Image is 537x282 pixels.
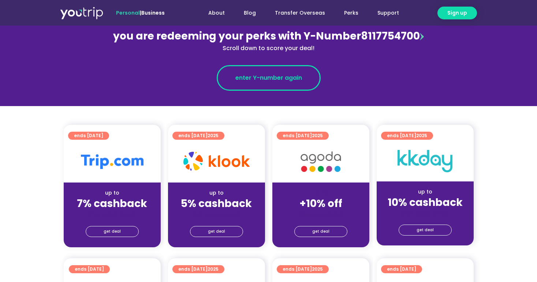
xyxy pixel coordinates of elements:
div: up to [174,189,259,197]
span: 2025 [312,132,323,139]
strong: 7% cashback [77,196,147,211]
span: ends [DATE] [387,132,427,140]
a: enter Y-number again [217,65,321,91]
div: 8117754700 [110,29,428,53]
a: Blog [234,6,265,20]
a: ends [DATE]2025 [172,132,224,140]
a: get deal [399,225,452,236]
span: 2025 [208,266,219,272]
div: (for stays only) [278,210,363,218]
span: get deal [104,226,121,237]
span: ends [DATE] [74,132,103,140]
span: ends [DATE] [178,132,219,140]
span: get deal [312,226,329,237]
a: get deal [190,226,243,237]
a: get deal [294,226,347,237]
span: ends [DATE] [387,265,416,273]
div: up to [383,188,468,196]
span: get deal [417,225,434,235]
div: Scroll down to score your deal! [110,44,428,53]
div: (for stays only) [383,209,468,217]
span: you are redeeming your perks with Y-Number [113,29,361,43]
span: 2025 [312,266,323,272]
nav: Menu [184,6,409,20]
a: Support [368,6,409,20]
a: Transfer Overseas [265,6,335,20]
a: Perks [335,6,368,20]
span: Sign up [447,9,467,17]
a: ends [DATE]2025 [277,265,329,273]
strong: 5% cashback [181,196,252,211]
span: ends [DATE] [283,132,323,140]
a: get deal [86,226,139,237]
span: Personal [116,9,140,16]
a: ends [DATE]2025 [381,132,433,140]
a: About [199,6,234,20]
span: ends [DATE] [283,265,323,273]
a: ends [DATE] [68,132,109,140]
span: enter Y-number again [235,74,302,82]
div: (for stays only) [70,210,155,218]
span: ends [DATE] [178,265,219,273]
span: 2025 [208,132,219,139]
div: up to [70,189,155,197]
div: (for stays only) [174,210,259,218]
span: up to [314,189,328,196]
strong: +10% off [299,196,342,211]
span: | [116,9,165,16]
a: Sign up [437,7,477,19]
a: ends [DATE] [381,265,422,273]
a: ends [DATE]2025 [277,132,329,140]
strong: 10% cashback [388,195,463,210]
a: Business [141,9,165,16]
span: 2025 [416,132,427,139]
a: ends [DATE] [69,265,110,273]
span: ends [DATE] [75,265,104,273]
span: get deal [208,226,225,237]
a: ends [DATE]2025 [172,265,224,273]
